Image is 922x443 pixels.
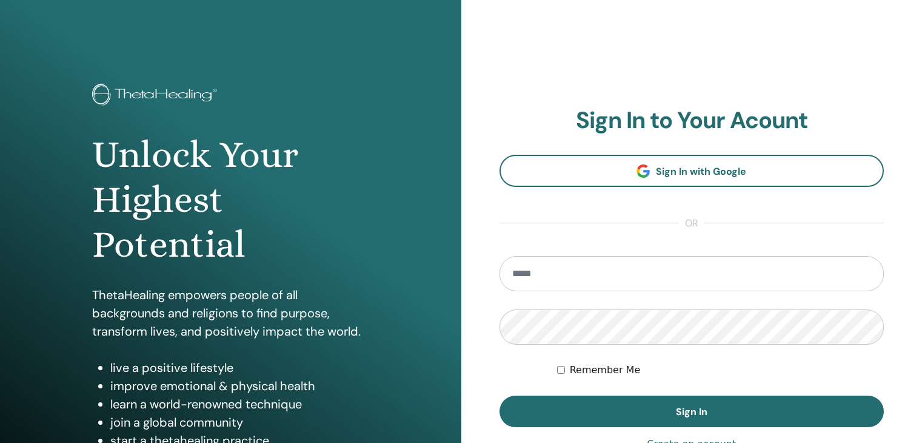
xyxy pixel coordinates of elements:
div: Keep me authenticated indefinitely or until I manually logout [557,363,884,377]
li: join a global community [110,413,369,431]
span: or [679,216,704,231]
h1: Unlock Your Highest Potential [92,132,369,268]
a: Sign In with Google [499,155,884,187]
li: live a positive lifestyle [110,359,369,377]
li: learn a world-renowned technique [110,395,369,413]
p: ThetaHealing empowers people of all backgrounds and religions to find purpose, transform lives, a... [92,286,369,340]
button: Sign In [499,396,884,427]
label: Remember Me [570,363,641,377]
li: improve emotional & physical health [110,377,369,395]
span: Sign In [676,405,707,418]
h2: Sign In to Your Acount [499,107,884,135]
span: Sign In with Google [656,165,746,178]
